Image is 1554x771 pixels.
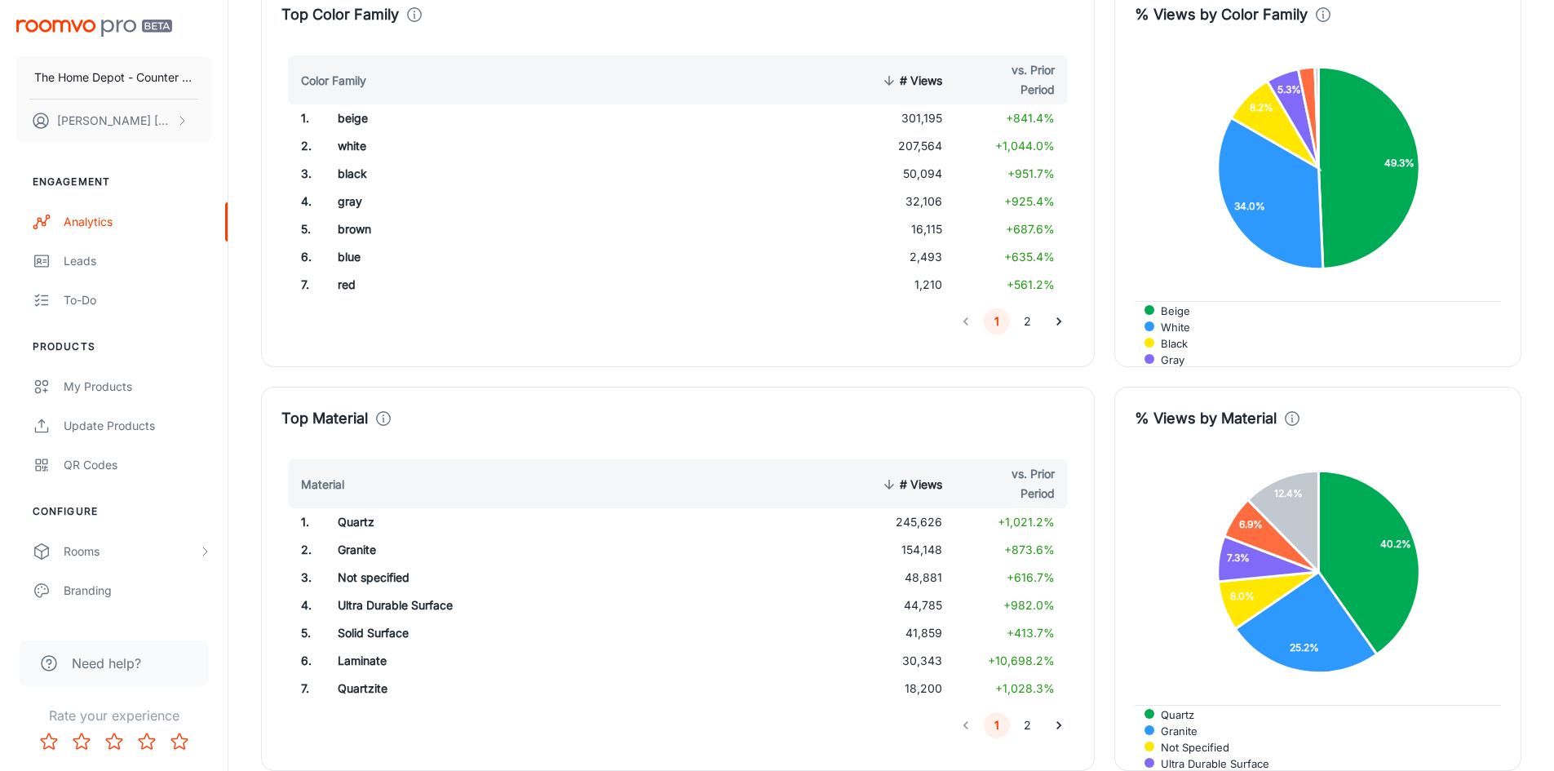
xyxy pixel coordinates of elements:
span: +413.7% [1007,626,1055,640]
span: +10,698.2% [988,654,1055,667]
td: 301,195 [837,104,955,132]
td: 1,210 [837,271,955,299]
td: 4 . [281,592,325,619]
td: Solid Surface [325,619,680,647]
td: Granite [325,536,680,564]
div: My Products [64,378,211,396]
td: 50,094 [837,160,955,188]
p: The Home Depot - Counter tops [34,69,193,86]
button: page 1 [984,308,1010,335]
div: QR Codes [64,456,211,474]
td: 7 . [281,271,325,299]
td: 48,881 [837,564,955,592]
td: Laminate [325,647,680,675]
div: Leads [64,252,211,270]
span: +841.4% [1006,111,1055,125]
h4: Top Material [281,407,368,430]
button: Go to page 2 [1015,308,1041,335]
td: white [325,132,680,160]
span: +951.7% [1007,166,1055,180]
span: +1,028.3% [995,681,1055,695]
nav: pagination navigation [950,712,1074,738]
td: 2 . [281,132,325,160]
button: page 1 [984,712,1010,738]
td: 2,493 [837,243,955,271]
td: 3 . [281,564,325,592]
div: Analytics [64,213,211,231]
td: Ultra Durable Surface [325,592,680,619]
td: beige [325,104,680,132]
td: 2 . [281,536,325,564]
td: 1 . [281,104,325,132]
div: Rooms [64,543,198,561]
td: blue [325,243,680,271]
td: Quartzite [325,675,680,702]
span: +635.4% [1004,250,1055,264]
p: Rate your experience [13,706,215,725]
span: Quartz [1149,707,1194,722]
h4: % Views by Material [1135,407,1277,430]
button: Go to next page [1046,308,1072,335]
button: Go to next page [1046,712,1072,738]
button: Go to page 2 [1015,712,1041,738]
td: 154,148 [837,536,955,564]
td: 7 . [281,675,325,702]
td: 3 . [281,160,325,188]
div: Update Products [64,417,211,435]
span: # Views [879,71,942,91]
nav: pagination navigation [950,308,1074,335]
div: Texts [64,621,211,639]
span: vs. Prior Period [968,464,1055,503]
span: Granite [1149,724,1198,738]
td: 5 . [281,619,325,647]
p: [PERSON_NAME] [PERSON_NAME] [57,112,172,130]
span: black [1149,336,1188,351]
img: Roomvo PRO Beta [16,20,172,37]
span: # Views [879,475,942,494]
td: 6 . [281,647,325,675]
td: Not specified [325,564,680,592]
button: Rate 4 star [131,725,163,758]
span: Color Family [301,71,387,91]
button: The Home Depot - Counter tops [16,56,211,99]
div: To-do [64,291,211,309]
td: 16,115 [837,215,955,243]
td: 6 . [281,243,325,271]
span: +982.0% [1003,598,1055,612]
span: white [1149,320,1190,335]
td: 41,859 [837,619,955,647]
td: 32,106 [837,188,955,215]
td: red [325,271,680,299]
span: Need help? [72,654,141,673]
button: [PERSON_NAME] [PERSON_NAME] [16,100,211,142]
td: Quartz [325,508,680,536]
button: Rate 2 star [65,725,98,758]
td: gray [325,188,680,215]
span: vs. Prior Period [968,60,1055,100]
span: +925.4% [1004,194,1055,208]
td: 1 . [281,508,325,536]
h4: Top Color Family [281,3,399,26]
td: 245,626 [837,508,955,536]
td: 18,200 [837,675,955,702]
td: 4 . [281,188,325,215]
td: 44,785 [837,592,955,619]
button: Rate 1 star [33,725,65,758]
td: brown [325,215,680,243]
div: Branding [64,582,211,600]
span: +1,021.2% [998,515,1055,529]
h4: % Views by Color Family [1135,3,1308,26]
span: Not specified [1149,740,1229,755]
span: gray [1149,352,1184,367]
td: 30,343 [837,647,955,675]
span: beige [1149,304,1190,318]
td: black [325,160,680,188]
span: +873.6% [1004,543,1055,556]
span: +687.6% [1006,222,1055,236]
td: 207,564 [837,132,955,160]
span: +1,044.0% [995,139,1055,153]
span: Material [301,475,365,494]
td: 5 . [281,215,325,243]
span: +561.2% [1007,277,1055,291]
span: Ultra Durable Surface [1149,756,1269,771]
